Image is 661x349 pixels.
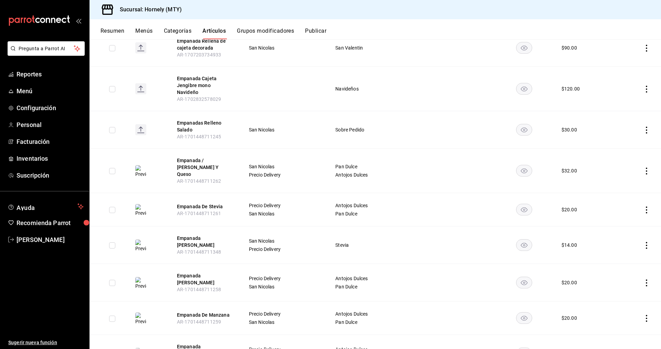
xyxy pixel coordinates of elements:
button: availability-product [516,204,532,215]
button: edit-product-location [177,38,232,51]
button: availability-product [516,277,532,288]
span: San Nicolas [249,284,318,289]
span: AR-1701448711258 [177,287,221,292]
button: open_drawer_menu [76,18,81,23]
span: San Nicolas [249,320,318,325]
img: Preview [135,240,146,252]
span: AR-1707203734933 [177,52,221,57]
button: availability-product [516,165,532,177]
div: $ 32.00 [562,167,577,174]
button: Pregunta a Parrot AI [8,41,85,56]
button: Grupos modificadores [237,28,294,39]
span: AR-1701448711261 [177,211,221,216]
div: navigation tabs [101,28,661,39]
span: San Nicolas [249,45,318,50]
button: availability-product [516,42,532,54]
button: actions [643,315,650,322]
button: availability-product [516,124,532,136]
span: Pan Dulce [335,284,415,289]
button: availability-product [516,312,532,324]
span: San Nicolas [249,239,318,243]
img: Preview [135,204,146,216]
button: edit-product-location [177,272,232,286]
span: San Nicolas [249,164,318,169]
span: San Nicolas [249,127,318,132]
span: AR-1701448711262 [177,178,221,184]
button: Resumen [101,28,124,39]
button: Menús [135,28,153,39]
span: AR-1701448711245 [177,134,221,139]
div: $ 20.00 [562,315,577,321]
img: Preview [135,313,146,325]
span: Antojos Dulces [335,172,415,177]
div: $ 120.00 [562,85,580,92]
span: Suscripción [17,171,84,180]
span: Pan Dulce [335,164,415,169]
span: AR-1701448711259 [177,319,221,325]
span: Precio Delivery [249,172,318,177]
span: Facturación [17,137,84,146]
button: edit-product-location [177,157,232,178]
span: Antojos Dulces [335,276,415,281]
div: $ 30.00 [562,126,577,133]
h3: Sucursal: Hornely (MTY) [114,6,182,14]
span: Sobre Pedido [335,127,415,132]
span: Reportes [17,70,84,79]
button: actions [643,279,650,286]
button: actions [643,86,650,93]
span: Antojos Dulces [335,311,415,316]
button: edit-product-location [177,203,232,210]
button: availability-product [516,83,532,95]
span: Pan Dulce [335,320,415,325]
span: AR-1701448711348 [177,249,221,255]
span: Pregunta a Parrot AI [19,45,74,52]
span: Precio Delivery [249,203,318,208]
button: edit-product-location [177,75,232,96]
span: Recomienda Parrot [17,218,84,228]
span: Stevia [335,243,415,247]
button: edit-product-location [177,311,232,318]
button: Artículos [202,28,226,39]
span: Navideños [335,86,415,91]
span: Precio Delivery [249,247,318,252]
span: San Nicolas [249,211,318,216]
span: [PERSON_NAME] [17,235,84,244]
span: Antojos Dulces [335,203,415,208]
button: actions [643,207,650,213]
span: Configuración [17,103,84,113]
button: Publicar [305,28,326,39]
img: Preview [135,277,146,289]
span: San Valentin [335,45,415,50]
button: actions [643,168,650,174]
button: actions [643,45,650,52]
span: Sugerir nueva función [8,339,84,346]
span: Menú [17,86,84,96]
a: Pregunta a Parrot AI [5,50,85,57]
div: $ 90.00 [562,44,577,51]
span: AR-1702832578029 [177,96,221,102]
img: Preview [135,165,146,178]
div: $ 14.00 [562,242,577,248]
button: Categorías [164,28,192,39]
button: availability-product [516,239,532,251]
button: edit-product-location [177,235,232,248]
button: actions [643,242,650,249]
button: actions [643,127,650,134]
button: edit-product-location [177,119,232,133]
span: Pan Dulce [335,211,415,216]
span: Precio Delivery [249,311,318,316]
div: $ 20.00 [562,206,577,213]
span: Ayuda [17,202,75,211]
span: Inventarios [17,154,84,163]
span: Personal [17,120,84,129]
div: $ 20.00 [562,279,577,286]
span: Precio Delivery [249,276,318,281]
